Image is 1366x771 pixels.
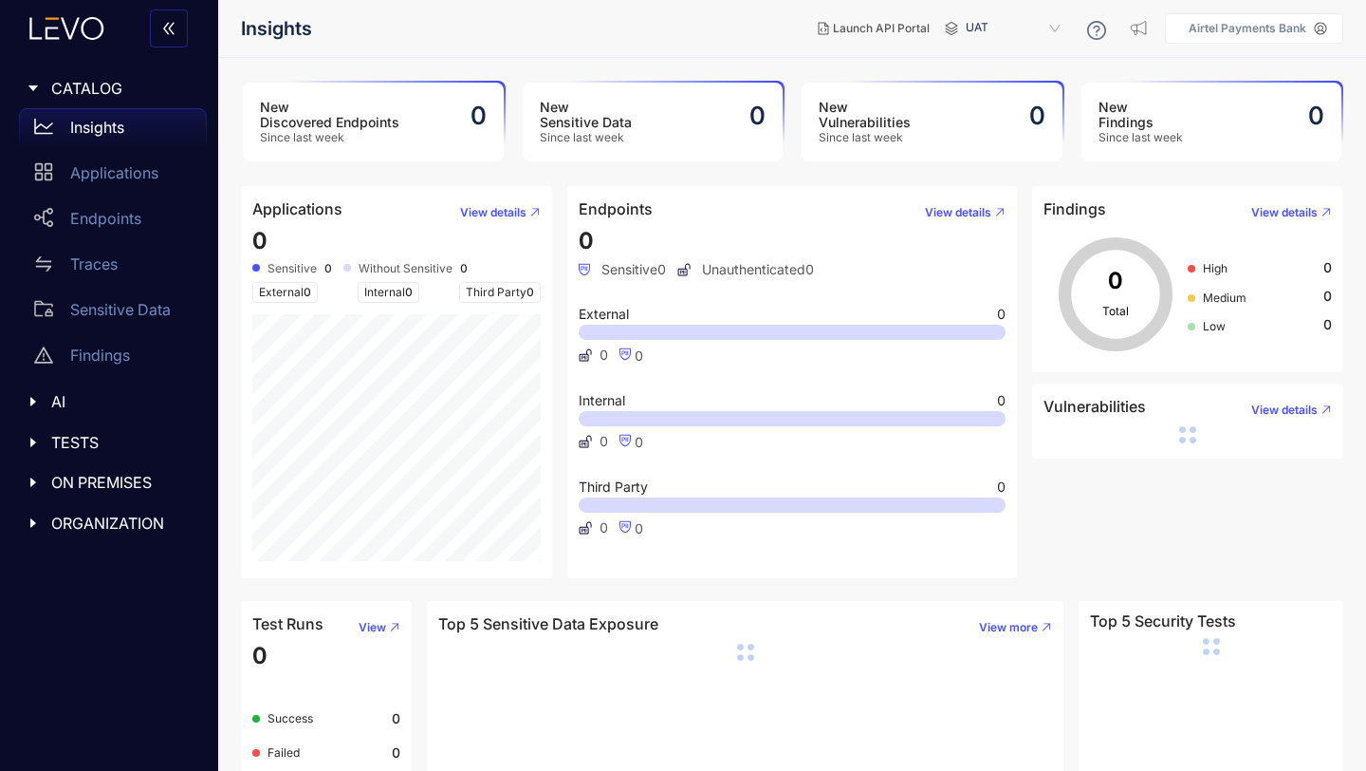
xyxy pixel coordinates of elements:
[600,520,608,536] span: 0
[1189,22,1306,35] p: Airtel Payments Bank
[70,164,158,181] p: Applications
[964,612,1052,643] button: View more
[1236,197,1332,228] button: View details
[405,285,413,299] span: 0
[19,245,207,291] a: Traces
[34,346,53,365] span: warning
[579,262,666,277] span: Sensitive 0
[70,119,124,136] p: Insights
[70,301,171,318] p: Sensitive Data
[925,206,991,219] span: View details
[460,206,526,219] span: View details
[359,621,386,634] span: View
[635,520,643,536] span: 0
[979,621,1038,634] span: View more
[997,480,1006,494] span: 0
[241,18,312,40] span: Insights
[11,423,207,462] div: TESTS
[252,642,268,669] span: 0
[910,197,1006,228] button: View details
[579,227,594,254] span: 0
[51,474,192,491] span: ON PREMISES
[19,336,207,382] a: Findings
[579,200,653,217] h4: Endpoints
[268,745,300,760] span: Failed
[304,285,311,299] span: 0
[70,210,141,227] p: Endpoints
[51,80,192,97] span: CATALOG
[1098,100,1183,130] h3: New Findings
[997,308,1006,321] span: 0
[819,100,911,130] h3: New Vulnerabilities
[70,255,118,273] p: Traces
[260,100,399,130] h3: New Discovered Endpoints
[19,154,207,199] a: Applications
[27,395,40,408] span: caret-right
[819,131,911,144] span: Since last week
[343,612,400,643] button: View
[11,68,207,108] div: CATALOG
[579,308,629,321] span: External
[445,197,541,228] button: View details
[799,13,945,44] button: Launch API Portal
[11,382,207,422] div: AI
[268,711,313,725] span: Success
[471,102,487,130] h2: 0
[1323,289,1332,304] span: 0
[460,262,468,275] b: 0
[51,434,192,451] span: TESTS
[27,436,40,449] span: caret-right
[19,199,207,245] a: Endpoints
[34,254,53,273] span: swap
[161,21,176,38] span: double-left
[1098,131,1183,144] span: Since last week
[600,434,608,449] span: 0
[51,393,192,410] span: AI
[1090,612,1236,630] h4: Top 5 Security Tests
[392,745,400,761] b: 0
[997,394,1006,407] span: 0
[1029,102,1045,130] h2: 0
[635,348,643,364] span: 0
[11,462,207,502] div: ON PREMISES
[324,262,332,275] b: 0
[252,200,342,217] h4: Applications
[459,282,541,303] span: Third Party
[1043,398,1146,415] h4: Vulnerabilities
[1323,260,1332,275] span: 0
[833,22,930,35] span: Launch API Portal
[27,517,40,530] span: caret-right
[19,291,207,336] a: Sensitive Data
[438,615,658,632] h4: Top 5 Sensitive Data Exposure
[1203,319,1226,333] span: Low
[260,131,399,144] span: Since last week
[677,262,814,277] span: Unauthenticated 0
[1251,404,1318,417] span: View details
[252,615,323,632] h4: Test Runs
[526,285,534,299] span: 0
[540,131,632,144] span: Since last week
[51,515,192,532] span: ORGANIZATION
[19,108,207,154] a: Insights
[966,13,1064,44] span: UAT
[1308,102,1324,130] h2: 0
[268,262,317,275] span: Sensitive
[252,282,318,303] span: External
[635,434,643,450] span: 0
[359,262,452,275] span: Without Sensitive
[1323,317,1332,332] span: 0
[70,347,130,364] p: Findings
[1251,206,1318,219] span: View details
[1236,395,1332,425] button: View details
[150,9,188,47] button: double-left
[27,476,40,489] span: caret-right
[11,503,207,543] div: ORGANIZATION
[358,282,419,303] span: Internal
[600,348,608,363] span: 0
[579,394,625,407] span: Internal
[1203,291,1246,305] span: Medium
[27,82,40,95] span: caret-right
[749,102,766,130] h2: 0
[1043,200,1106,217] h4: Findings
[392,711,400,726] b: 0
